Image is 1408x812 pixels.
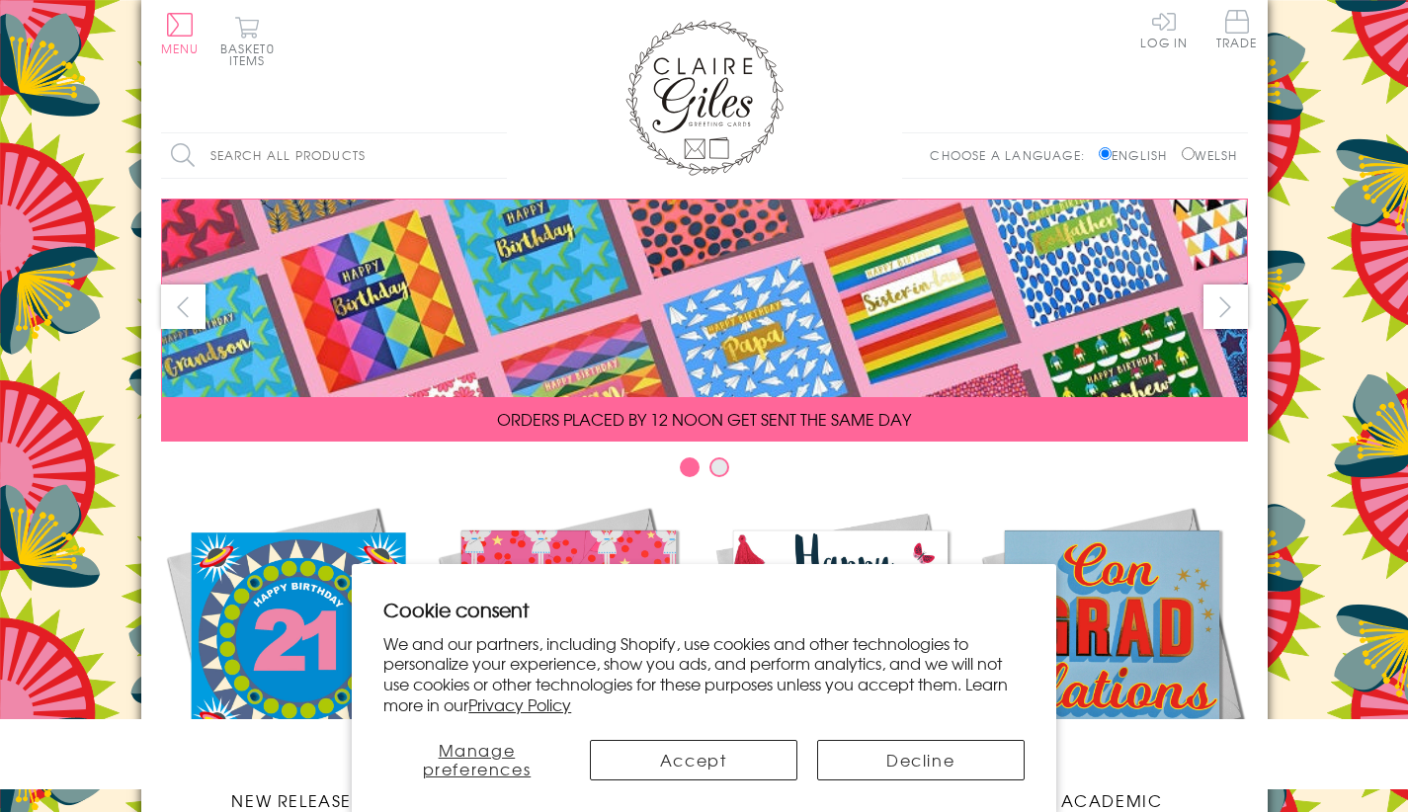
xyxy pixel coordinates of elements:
[433,502,704,812] a: Christmas
[817,740,1025,780] button: Decline
[383,596,1025,623] h2: Cookie consent
[231,788,361,812] span: New Releases
[161,133,507,178] input: Search all products
[1099,146,1177,164] label: English
[161,13,200,54] button: Menu
[625,20,784,176] img: Claire Giles Greetings Cards
[1182,147,1195,160] input: Welsh
[497,407,911,431] span: ORDERS PLACED BY 12 NOON GET SENT THE SAME DAY
[383,740,569,780] button: Manage preferences
[468,692,571,716] a: Privacy Policy
[229,40,275,69] span: 0 items
[161,502,433,812] a: New Releases
[680,457,700,477] button: Carousel Page 1 (Current Slide)
[1061,788,1163,812] span: Academic
[1140,10,1188,48] a: Log In
[161,456,1248,487] div: Carousel Pagination
[704,502,976,812] a: Birthdays
[930,146,1095,164] p: Choose a language:
[383,633,1025,715] p: We and our partners, including Shopify, use cookies and other technologies to personalize your ex...
[161,284,206,329] button: prev
[1203,284,1248,329] button: next
[590,740,797,780] button: Accept
[220,16,275,66] button: Basket0 items
[1182,146,1238,164] label: Welsh
[976,502,1248,812] a: Academic
[423,738,532,780] span: Manage preferences
[709,457,729,477] button: Carousel Page 2
[1216,10,1258,52] a: Trade
[1216,10,1258,48] span: Trade
[487,133,507,178] input: Search
[1099,147,1112,160] input: English
[161,40,200,57] span: Menu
